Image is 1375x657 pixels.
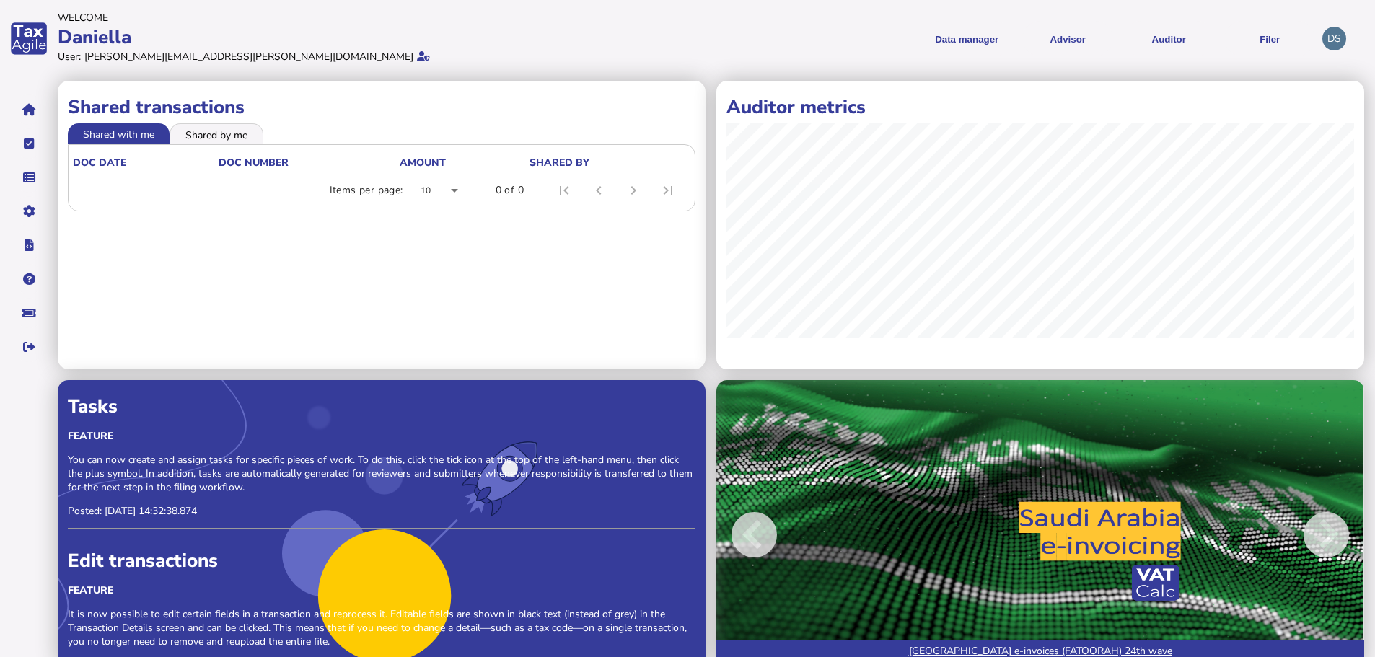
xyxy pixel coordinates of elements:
i: Email verified [417,51,430,61]
div: Profile settings [1322,27,1346,50]
h1: Shared transactions [68,94,695,120]
button: Manage settings [14,196,44,226]
button: Sign out [14,332,44,362]
button: Developer hub links [14,230,44,260]
button: Tasks [14,128,44,159]
button: Shows a dropdown of VAT Advisor options [1022,21,1113,56]
div: doc date [73,156,217,169]
div: 0 of 0 [496,183,524,198]
div: shared by [530,156,687,169]
div: Feature [68,429,695,443]
i: Data manager [23,177,35,178]
button: Data manager [14,162,44,193]
div: Amount [400,156,446,169]
div: doc date [73,156,126,169]
div: Items per page: [330,183,403,198]
div: User: [58,50,81,63]
div: Welcome [58,11,683,25]
button: Raise a support ticket [14,298,44,328]
li: Shared by me [170,123,263,144]
button: Previous page [581,173,616,208]
button: Last page [651,173,685,208]
h1: Auditor metrics [726,94,1354,120]
div: Daniella [58,25,683,50]
p: You can now create and assign tasks for specific pieces of work. To do this, click the tick icon ... [68,453,695,494]
button: Filer [1224,21,1315,56]
div: Tasks [68,394,695,419]
button: Shows a dropdown of Data manager options [921,21,1012,56]
li: Shared with me [68,123,170,144]
div: [PERSON_NAME][EMAIL_ADDRESS][PERSON_NAME][DOMAIN_NAME] [84,50,413,63]
button: Help pages [14,264,44,294]
div: doc number [219,156,398,169]
button: Next page [616,173,651,208]
menu: navigate products [690,21,1316,56]
div: Feature [68,583,695,597]
button: Home [14,94,44,125]
button: Auditor [1123,21,1214,56]
button: First page [547,173,581,208]
div: shared by [530,156,589,169]
div: Edit transactions [68,548,695,573]
p: It is now possible to edit certain fields in a transaction and reprocess it. Editable fields are ... [68,607,695,648]
div: doc number [219,156,289,169]
p: Posted: [DATE] 14:32:38.874 [68,504,695,518]
div: Amount [400,156,528,169]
